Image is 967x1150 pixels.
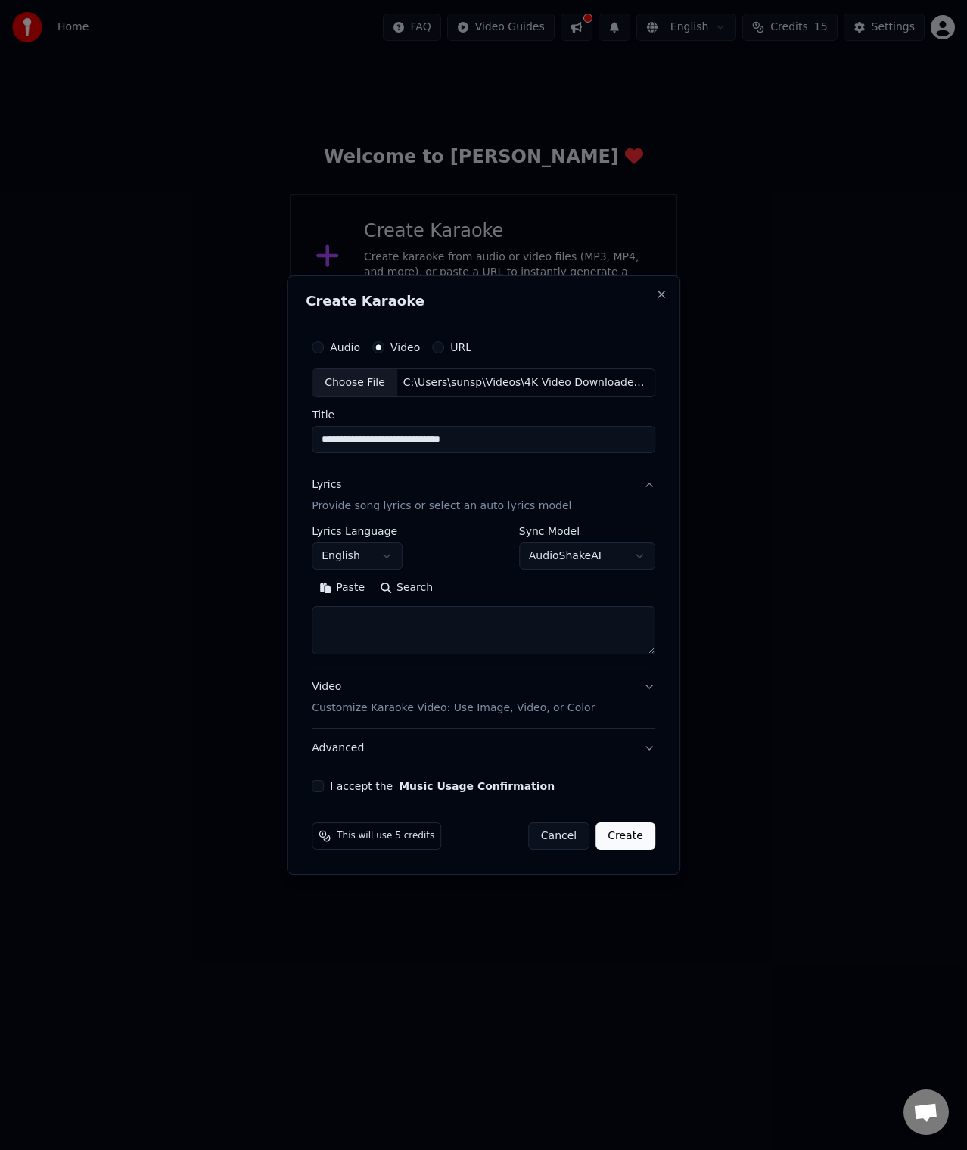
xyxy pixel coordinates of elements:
button: Paste [312,576,372,600]
button: Search [372,576,440,600]
h2: Create Karaoke [306,294,661,308]
button: VideoCustomize Karaoke Video: Use Image, Video, or Color [312,667,655,728]
label: Title [312,409,655,420]
label: URL [450,342,471,353]
button: Advanced [312,729,655,768]
label: I accept the [330,781,555,791]
button: Create [595,822,655,850]
button: Cancel [528,822,589,850]
button: LyricsProvide song lyrics or select an auto lyrics model [312,465,655,526]
p: Customize Karaoke Video: Use Image, Video, or Color [312,701,595,716]
div: Choose File [312,369,397,396]
span: This will use 5 credits [337,830,434,842]
p: Provide song lyrics or select an auto lyrics model [312,499,571,514]
div: C:\Users\sunsp\Videos\4K Video Downloader+\The b-52's - Channel Z - lyrics.mp4 [397,375,655,390]
label: Audio [330,342,360,353]
label: Video [390,342,420,353]
div: Video [312,679,595,716]
label: Sync Model [519,526,655,536]
button: I accept the [399,781,555,791]
div: LyricsProvide song lyrics or select an auto lyrics model [312,526,655,667]
div: Lyrics [312,477,341,493]
label: Lyrics Language [312,526,403,536]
